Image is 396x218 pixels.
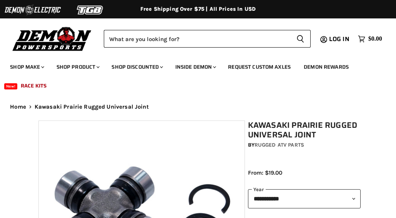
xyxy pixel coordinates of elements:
[104,30,311,48] form: Product
[4,3,62,17] img: Demon Electric Logo 2
[255,142,304,148] a: Rugged ATV Parts
[4,56,380,94] ul: Main menu
[248,169,282,176] span: From: $19.00
[326,36,354,43] a: Log in
[10,25,94,52] img: Demon Powersports
[62,3,119,17] img: TGB Logo 2
[4,83,17,89] span: New!
[248,189,361,208] select: year
[222,59,296,75] a: Request Custom Axles
[248,141,361,149] div: by
[368,35,382,43] span: $0.00
[51,59,105,75] a: Shop Product
[298,59,354,75] a: Demon Rewards
[170,59,221,75] a: Inside Demon
[35,104,149,110] span: Kawasaki Prairie Rugged Universal Joint
[4,59,49,75] a: Shop Make
[106,59,168,75] a: Shop Discounted
[10,104,26,110] a: Home
[290,30,311,48] button: Search
[15,78,52,94] a: Race Kits
[248,121,361,140] h1: Kawasaki Prairie Rugged Universal Joint
[354,33,386,45] a: $0.00
[104,30,290,48] input: Search
[329,34,349,44] span: Log in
